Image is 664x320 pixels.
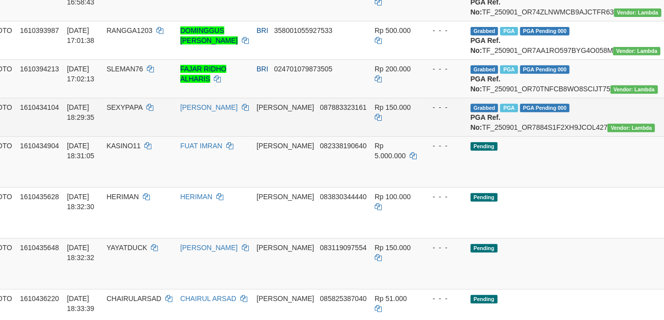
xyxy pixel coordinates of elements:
[67,295,94,313] span: [DATE] 18:33:39
[180,142,222,150] a: FUAT IMRAN
[471,295,498,304] span: Pending
[471,244,498,253] span: Pending
[425,25,463,35] div: - - -
[425,243,463,253] div: - - -
[375,193,411,201] span: Rp 100.000
[471,113,501,131] b: PGA Ref. No:
[320,142,367,150] span: Copy 082338190640 to clipboard
[375,103,411,111] span: Rp 150.000
[67,244,94,262] span: [DATE] 18:32:32
[425,192,463,202] div: - - -
[257,295,314,303] span: [PERSON_NAME]
[180,65,227,83] a: FAJAR RIDHO ALHARIS
[20,103,59,111] span: 1610434104
[320,103,367,111] span: Copy 087883323161 to clipboard
[613,47,661,55] span: Vendor URL: https://order7.1velocity.biz
[320,295,367,303] span: Copy 085825387040 to clipboard
[106,142,140,150] span: KASINO11
[375,244,411,252] span: Rp 150.000
[180,295,236,303] a: CHAIRUL ARSAD
[67,142,94,160] span: [DATE] 18:31:05
[274,65,333,73] span: Copy 024701079873505 to clipboard
[614,8,662,17] span: Vendor URL: https://order7.1velocity.biz
[425,141,463,151] div: - - -
[67,193,94,211] span: [DATE] 18:32:30
[106,295,161,303] span: CHAIRULARSAD
[608,124,655,132] span: Vendor URL: https://order7.1velocity.biz
[320,244,367,252] span: Copy 083119097554 to clipboard
[106,193,139,201] span: HERIMAN
[471,104,499,112] span: Grabbed
[375,142,406,160] span: Rp 5.000.000
[471,142,498,151] span: Pending
[67,26,94,44] span: [DATE] 17:01:38
[425,294,463,304] div: - - -
[20,244,59,252] span: 1610435648
[520,27,570,35] span: PGA Pending
[20,142,59,150] span: 1610434904
[20,65,59,73] span: 1610394213
[375,295,407,303] span: Rp 51.000
[500,27,518,35] span: Marked by bylanggota2
[520,65,570,74] span: PGA Pending
[180,193,213,201] a: HERIMAN
[257,244,314,252] span: [PERSON_NAME]
[106,65,143,73] span: SLEMAN76
[425,102,463,112] div: - - -
[500,65,518,74] span: Marked by bylanggota2
[611,85,658,94] span: Vendor URL: https://order7.1velocity.biz
[375,26,411,34] span: Rp 500.000
[320,193,367,201] span: Copy 083830344440 to clipboard
[180,103,238,111] a: [PERSON_NAME]
[67,103,94,121] span: [DATE] 18:29:35
[180,244,238,252] a: [PERSON_NAME]
[106,244,147,252] span: YAYATDUCK
[257,65,268,73] span: BRI
[471,193,498,202] span: Pending
[375,65,411,73] span: Rp 200.000
[106,26,152,34] span: RANGGA1203
[257,26,268,34] span: BRI
[257,142,314,150] span: [PERSON_NAME]
[520,104,570,112] span: PGA Pending
[67,65,94,83] span: [DATE] 17:02:13
[257,103,314,111] span: [PERSON_NAME]
[274,26,333,34] span: Copy 358001055927533 to clipboard
[500,104,518,112] span: Marked by bylanggota1
[471,27,499,35] span: Grabbed
[425,64,463,74] div: - - -
[106,103,142,111] span: SEXYPAPA
[471,65,499,74] span: Grabbed
[180,26,238,44] a: DOMINGGUS [PERSON_NAME]
[257,193,314,201] span: [PERSON_NAME]
[20,26,59,34] span: 1610393987
[20,295,59,303] span: 1610436220
[20,193,59,201] span: 1610435628
[471,36,501,54] b: PGA Ref. No:
[471,75,501,93] b: PGA Ref. No:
